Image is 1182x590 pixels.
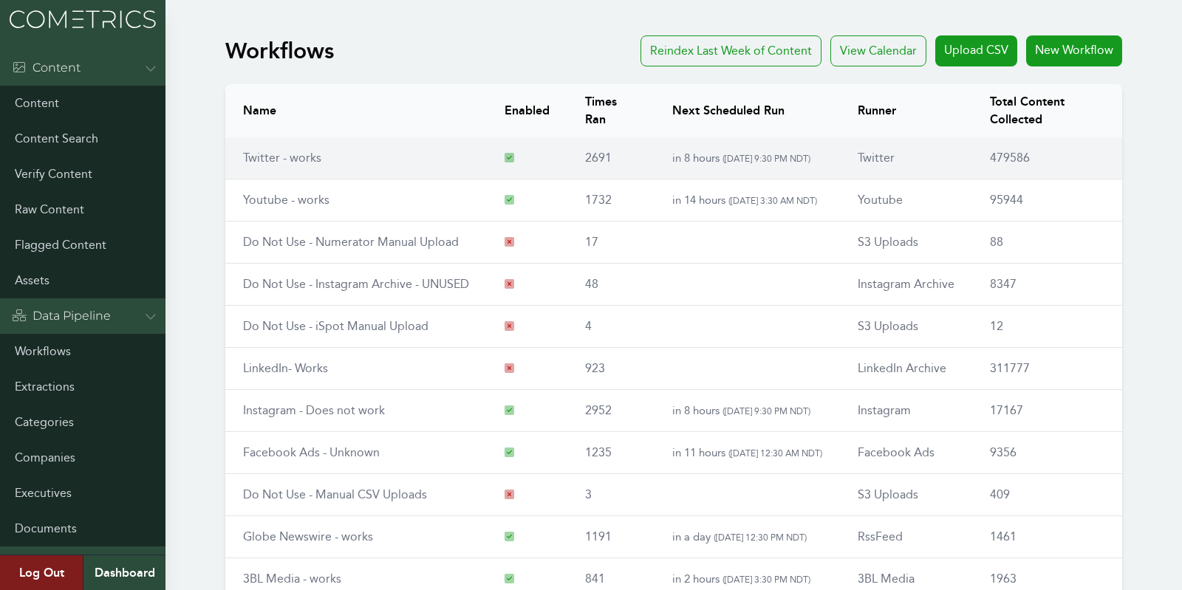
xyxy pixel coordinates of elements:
[840,222,972,264] td: S3 Uploads
[487,84,567,137] th: Enabled
[672,191,822,209] p: in 14 hours
[728,195,817,206] span: ( [DATE] 3:30 AM NDT )
[225,84,487,137] th: Name
[655,84,840,137] th: Next Scheduled Run
[567,84,654,137] th: Times Ran
[972,432,1122,474] td: 9356
[972,137,1122,179] td: 479586
[672,444,822,462] p: in 11 hours
[243,319,428,333] a: Do Not Use - iSpot Manual Upload
[840,137,972,179] td: Twitter
[12,59,81,77] div: Content
[840,390,972,432] td: Instagram
[567,137,654,179] td: 2691
[840,306,972,348] td: S3 Uploads
[567,390,654,432] td: 2952
[243,277,469,291] a: Do Not Use - Instagram Archive - UNUSED
[728,447,822,459] span: ( [DATE] 12:30 AM NDT )
[243,235,459,249] a: Do Not Use - Numerator Manual Upload
[672,402,822,419] p: in 8 hours
[840,474,972,516] td: S3 Uploads
[830,35,926,66] div: View Calendar
[972,474,1122,516] td: 409
[243,572,341,586] a: 3BL Media - works
[567,222,654,264] td: 17
[840,84,972,137] th: Runner
[722,153,810,164] span: ( [DATE] 9:30 PM NDT )
[1026,35,1122,66] a: New Workflow
[722,405,810,416] span: ( [DATE] 9:30 PM NDT )
[567,474,654,516] td: 3
[567,306,654,348] td: 4
[243,361,328,375] a: LinkedIn- Works
[714,532,807,543] span: ( [DATE] 12:30 PM NDT )
[972,390,1122,432] td: 17167
[840,179,972,222] td: Youtube
[840,432,972,474] td: Facebook Ads
[672,570,822,588] p: in 2 hours
[840,264,972,306] td: Instagram Archive
[243,487,427,501] a: Do Not Use - Manual CSV Uploads
[935,35,1017,66] a: Upload CSV
[672,149,822,167] p: in 8 hours
[243,151,321,165] a: Twitter - works
[972,222,1122,264] td: 88
[672,528,822,546] p: in a day
[567,264,654,306] td: 48
[972,348,1122,390] td: 311777
[243,529,373,543] a: Globe Newswire - works
[640,35,821,66] a: Reindex Last Week of Content
[840,516,972,558] td: RssFeed
[225,38,334,64] h1: Workflows
[972,179,1122,222] td: 95944
[83,555,165,590] a: Dashboard
[243,403,385,417] a: Instagram - Does not work
[972,516,1122,558] td: 1461
[972,306,1122,348] td: 12
[972,264,1122,306] td: 8347
[567,432,654,474] td: 1235
[243,445,380,459] a: Facebook Ads - Unknown
[840,348,972,390] td: LinkedIn Archive
[243,193,329,207] a: Youtube - works
[567,516,654,558] td: 1191
[12,307,111,325] div: Data Pipeline
[567,179,654,222] td: 1732
[567,348,654,390] td: 923
[722,574,810,585] span: ( [DATE] 3:30 PM NDT )
[972,84,1122,137] th: Total Content Collected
